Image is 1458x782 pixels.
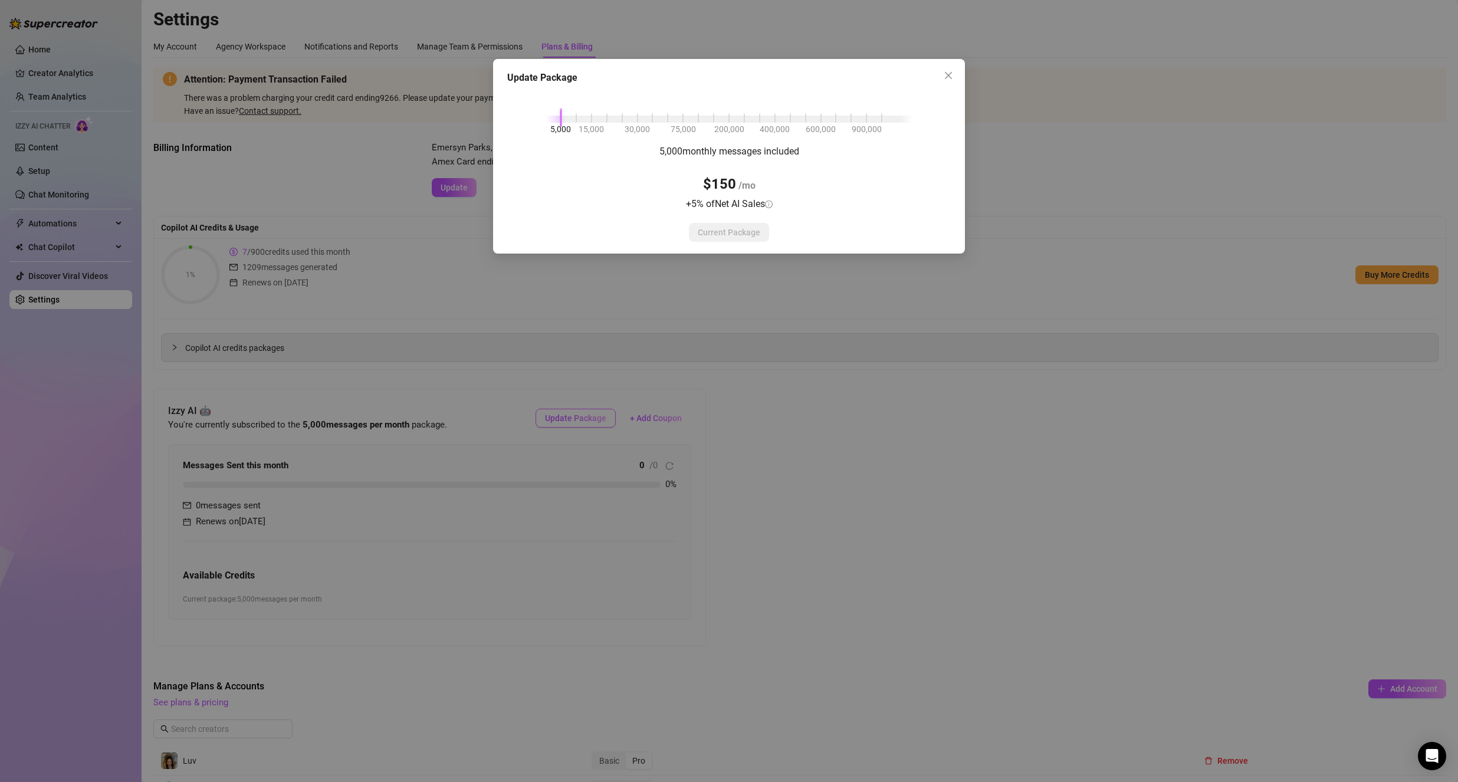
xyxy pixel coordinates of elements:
span: Close [939,71,958,80]
span: 200,000 [714,123,744,136]
button: Close [939,66,958,85]
button: Current Package [689,223,769,242]
span: 75,000 [671,123,696,136]
span: 5,000 [550,123,571,136]
div: Update Package [507,71,951,85]
span: + 5 % of [686,198,773,209]
h3: $150 [703,175,756,194]
span: 30,000 [625,123,650,136]
span: /mo [736,180,756,191]
span: 5,000 monthly messages included [659,146,799,157]
span: close [944,71,953,80]
span: info-circle [765,201,773,208]
div: Open Intercom Messenger [1418,742,1446,770]
span: 400,000 [760,123,790,136]
span: 900,000 [852,123,882,136]
div: Net AI Sales [715,196,773,211]
span: 15,000 [579,123,604,136]
span: 600,000 [806,123,836,136]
